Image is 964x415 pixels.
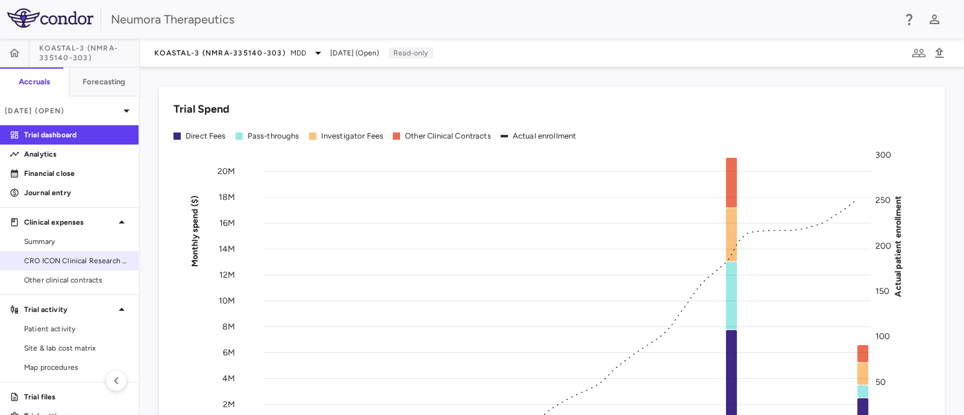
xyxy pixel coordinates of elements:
[83,76,126,87] h6: Forecasting
[24,323,129,334] span: Patient activity
[24,187,129,198] p: Journal entry
[24,129,129,140] p: Trial dashboard
[24,168,129,179] p: Financial close
[154,48,286,58] span: KOASTAL-3 (NMRA-335140-303)
[248,131,299,142] div: Pass-throughs
[405,131,491,142] div: Other Clinical Contracts
[19,76,50,87] h6: Accruals
[219,296,235,306] tspan: 10M
[24,255,129,266] span: CRO ICON Clinical Research Limited
[190,195,200,267] tspan: Monthly spend ($)
[24,217,114,228] p: Clinical expenses
[513,131,577,142] div: Actual enrollment
[222,322,235,332] tspan: 8M
[219,218,235,228] tspan: 16M
[24,275,129,286] span: Other clinical contracts
[39,43,139,63] span: KOASTAL-3 (NMRA-335140-303)
[330,48,379,58] span: [DATE] (Open)
[875,376,886,387] tspan: 50
[186,131,226,142] div: Direct Fees
[24,362,129,373] span: Map procedures
[875,331,890,342] tspan: 100
[290,48,306,58] span: MDD
[174,101,230,117] h6: Trial Spend
[875,150,891,160] tspan: 300
[223,348,235,358] tspan: 6M
[111,10,894,28] div: Neumora Therapeutics
[24,392,129,402] p: Trial files
[875,195,890,205] tspan: 250
[24,149,129,160] p: Analytics
[7,8,93,28] img: logo-full-SnFGN8VE.png
[223,399,235,410] tspan: 2M
[875,240,891,251] tspan: 200
[24,304,114,315] p: Trial activity
[875,286,889,296] tspan: 150
[219,244,235,254] tspan: 14M
[321,131,384,142] div: Investigator Fees
[219,270,235,280] tspan: 12M
[893,195,903,296] tspan: Actual patient enrollment
[222,373,235,384] tspan: 4M
[218,166,235,176] tspan: 20M
[219,192,235,202] tspan: 18M
[24,343,129,354] span: Site & lab cost matrix
[389,48,433,58] p: Read-only
[5,105,119,116] p: [DATE] (Open)
[24,236,129,247] span: Summary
